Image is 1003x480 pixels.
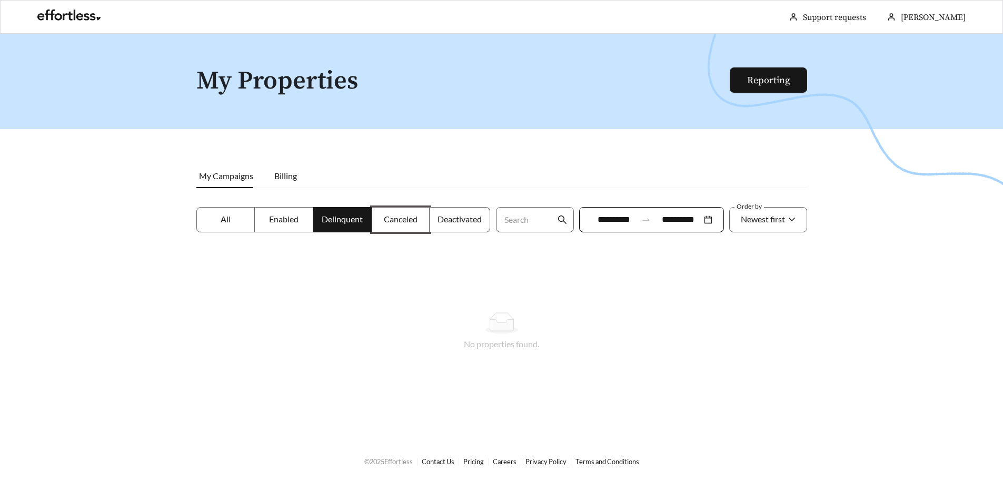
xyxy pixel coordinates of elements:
button: Reporting [730,67,807,93]
span: Newest first [741,214,785,224]
span: search [558,215,567,224]
span: Canceled [384,214,418,224]
a: Reporting [747,74,790,86]
span: All [221,214,231,224]
span: Enabled [269,214,299,224]
span: to [641,215,651,224]
span: Billing [274,171,297,181]
span: My Campaigns [199,171,253,181]
span: swap-right [641,215,651,224]
h1: My Properties [196,67,731,95]
span: Delinquent [322,214,363,224]
a: Support requests [803,12,866,23]
div: No properties found. [209,338,795,350]
span: [PERSON_NAME] [901,12,966,23]
span: Deactivated [438,214,482,224]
